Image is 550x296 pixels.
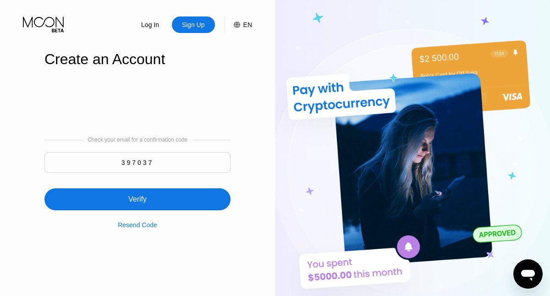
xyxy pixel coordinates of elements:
div: Resend Code [118,221,157,229]
input: 000000 [44,152,231,173]
div: Check your email for a confirmation code [88,137,187,143]
div: EN [243,21,252,28]
div: Verify [128,195,147,204]
div: Log In [140,20,160,29]
div: Create an Account [44,51,231,68]
div: Sign Up [181,20,206,29]
div: Resend Code [118,210,157,229]
div: Verify [44,177,231,210]
div: Log In [129,16,172,33]
iframe: Button to launch messaging window [513,259,543,289]
div: Sign Up [172,16,215,33]
div: EN [224,16,252,33]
